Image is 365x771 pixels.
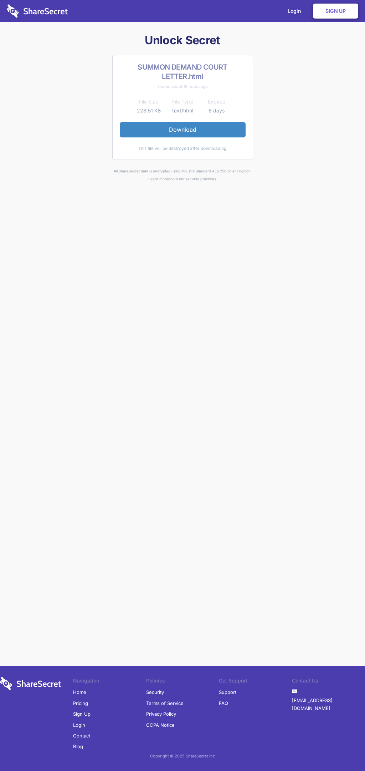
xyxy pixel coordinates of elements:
[166,97,200,106] th: File Type
[120,62,246,81] h2: SUMMON DEMAND COURT LETTER.html
[146,720,175,730] a: CCPA Notice
[200,97,233,106] th: Expires
[73,741,83,752] a: Blog
[120,82,246,90] div: Shared about 18 hours ago
[292,677,365,687] li: Contact Us
[313,4,358,19] a: Sign Up
[132,106,166,115] td: 228.51 KB
[146,687,164,697] a: Security
[120,145,246,152] div: This file will be destroyed after downloading.
[219,698,228,709] a: FAQ
[166,106,200,115] td: text/html
[132,97,166,106] th: File Size
[146,698,184,709] a: Terms of Service
[200,106,233,115] td: 6 days
[146,677,219,687] li: Policies
[120,122,246,137] a: Download
[73,720,85,730] a: Login
[7,4,68,18] img: logo-wordmark-white-trans-d4663122ce5f474addd5e946df7df03e33cb6a1c49d2221995e7729f52c070b2.svg
[292,695,365,714] a: [EMAIL_ADDRESS][DOMAIN_NAME]
[148,177,168,181] a: Learn more
[219,687,236,697] a: Support
[73,687,86,697] a: Home
[219,677,292,687] li: Get Support
[146,709,176,719] a: Privacy Policy
[73,677,146,687] li: Navigation
[73,709,91,719] a: Sign Up
[73,730,90,741] a: Contact
[73,698,88,709] a: Pricing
